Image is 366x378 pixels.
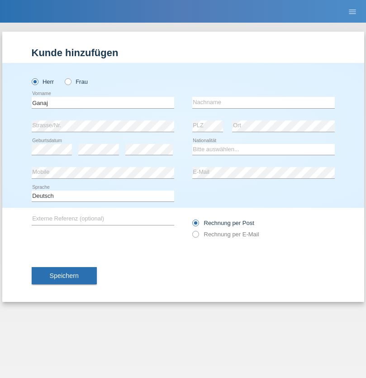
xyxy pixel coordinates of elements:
[32,78,38,84] input: Herr
[65,78,88,85] label: Frau
[192,220,198,231] input: Rechnung per Post
[32,267,97,284] button: Speichern
[65,78,71,84] input: Frau
[32,47,335,58] h1: Kunde hinzufügen
[192,231,198,242] input: Rechnung per E-Mail
[192,231,259,238] label: Rechnung per E-Mail
[343,9,361,14] a: menu
[50,272,79,279] span: Speichern
[32,78,54,85] label: Herr
[348,7,357,16] i: menu
[192,220,254,226] label: Rechnung per Post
